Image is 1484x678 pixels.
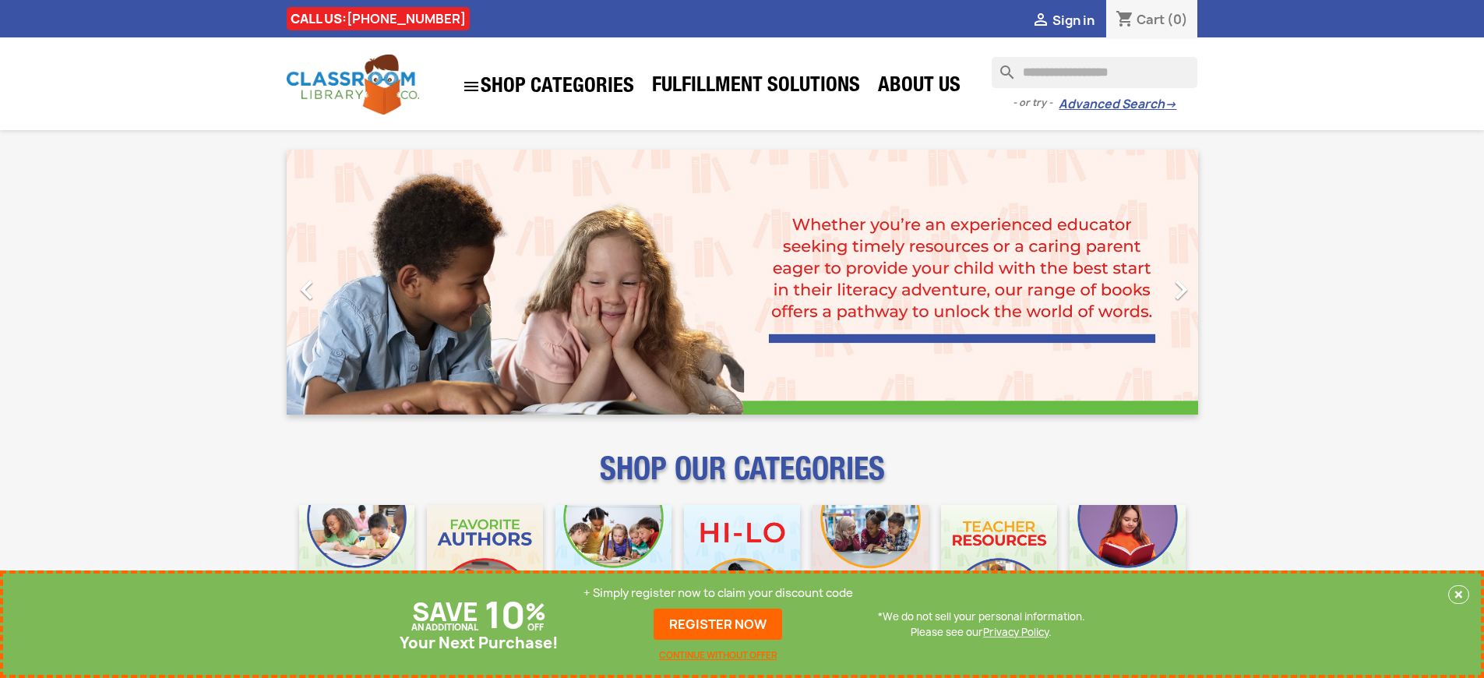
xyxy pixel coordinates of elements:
a: Next [1061,150,1198,415]
i: search [992,57,1010,76]
img: CLC_Bulk_Mobile.jpg [299,505,415,621]
div: CALL US: [287,7,470,30]
img: CLC_Teacher_Resources_Mobile.jpg [941,505,1057,621]
span: → [1165,97,1176,112]
a: [PHONE_NUMBER] [347,10,466,27]
input: Search [992,57,1197,88]
img: CLC_Fiction_Nonfiction_Mobile.jpg [812,505,929,621]
a: Fulfillment Solutions [644,72,868,103]
p: SHOP OUR CATEGORIES [287,464,1198,493]
ul: Carousel container [287,150,1198,415]
span: - or try - [1013,95,1059,111]
a: About Us [870,72,968,103]
i:  [287,270,326,309]
span: Cart [1137,11,1165,28]
a:  Sign in [1031,12,1094,29]
a: SHOP CATEGORIES [454,69,642,104]
i: shopping_cart [1116,11,1134,30]
a: Advanced Search→ [1059,97,1176,112]
span: Sign in [1052,12,1094,29]
img: Classroom Library Company [287,55,419,115]
img: CLC_HiLo_Mobile.jpg [684,505,800,621]
img: CLC_Dyslexia_Mobile.jpg [1070,505,1186,621]
span: (0) [1167,11,1188,28]
a: Previous [287,150,424,415]
i:  [1031,12,1050,30]
img: CLC_Phonics_And_Decodables_Mobile.jpg [555,505,672,621]
i:  [462,77,481,96]
img: CLC_Favorite_Authors_Mobile.jpg [427,505,543,621]
i:  [1161,270,1200,309]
